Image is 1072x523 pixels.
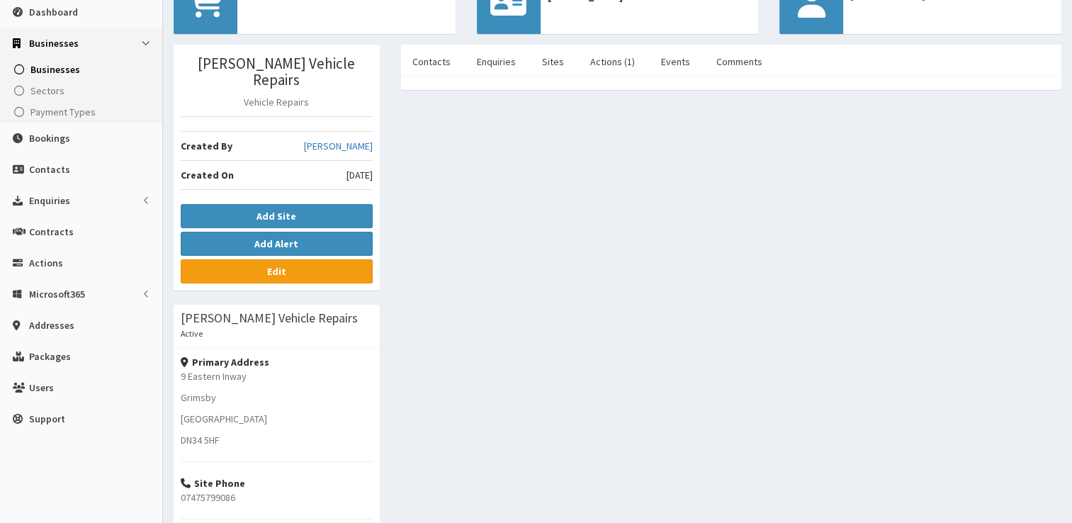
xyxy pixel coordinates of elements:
[181,490,373,505] p: 07475799086
[579,47,646,77] a: Actions (1)
[181,312,358,325] h3: [PERSON_NAME] Vehicle Repairs
[256,210,296,223] b: Add Site
[29,6,78,18] span: Dashboard
[181,433,373,447] p: DN34 5HF
[29,350,71,363] span: Packages
[29,381,54,394] span: Users
[181,356,269,369] strong: Primary Address
[401,47,462,77] a: Contacts
[304,139,373,153] a: [PERSON_NAME]
[181,369,373,383] p: 9 Eastern Inway
[267,265,286,278] b: Edit
[4,59,162,80] a: Businesses
[650,47,701,77] a: Events
[181,412,373,426] p: [GEOGRAPHIC_DATA]
[181,259,373,283] a: Edit
[30,84,64,97] span: Sectors
[254,237,298,250] b: Add Alert
[4,80,162,101] a: Sectors
[531,47,575,77] a: Sites
[30,63,80,76] span: Businesses
[346,168,373,182] span: [DATE]
[29,163,70,176] span: Contacts
[4,101,162,123] a: Payment Types
[705,47,774,77] a: Comments
[181,232,373,256] button: Add Alert
[29,225,74,238] span: Contracts
[181,477,245,490] strong: Site Phone
[30,106,96,118] span: Payment Types
[29,257,63,269] span: Actions
[29,288,85,300] span: Microsoft365
[29,194,70,207] span: Enquiries
[29,37,79,50] span: Businesses
[466,47,527,77] a: Enquiries
[181,169,234,181] b: Created On
[181,95,373,109] p: Vehicle Repairs
[181,55,373,88] h3: [PERSON_NAME] Vehicle Repairs
[181,328,203,339] small: Active
[29,319,74,332] span: Addresses
[29,412,65,425] span: Support
[29,132,70,145] span: Bookings
[181,390,373,405] p: Grimsby
[181,140,232,152] b: Created By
